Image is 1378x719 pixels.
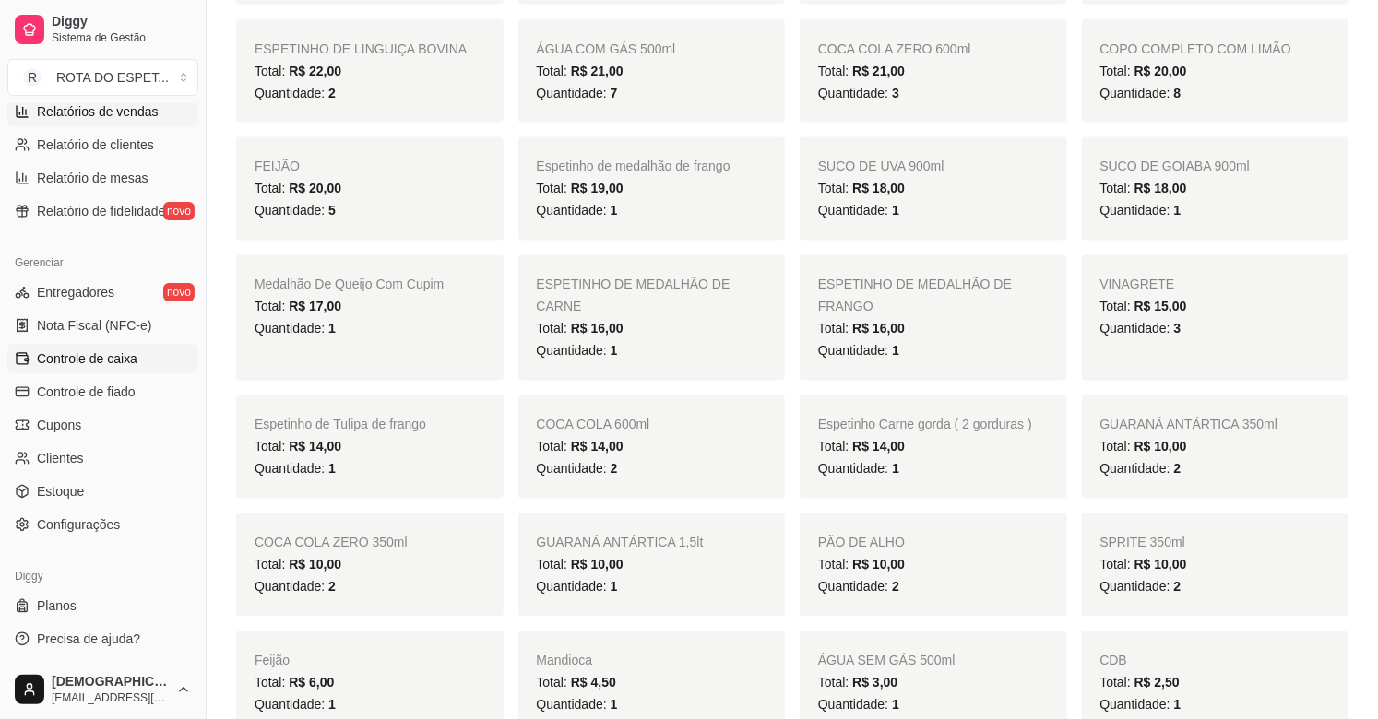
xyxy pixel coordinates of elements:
span: ÁGUA SEM GÁS 500ml [818,654,956,668]
span: Relatório de fidelidade [37,202,165,220]
span: Total: [1100,300,1187,314]
a: Nota Fiscal (NFC-e) [7,311,198,340]
span: Total: [255,300,341,314]
span: ESPETINHO DE MEDALHÃO DE FRANGO [818,277,1012,314]
span: Estoque [37,482,84,501]
span: VINAGRETE [1100,277,1175,292]
div: ROTA DO ESPET ... [56,68,169,87]
span: Total: [537,182,624,196]
span: Feijão [255,654,290,668]
span: 1 [328,322,336,336]
a: Relatório de mesas [7,163,198,193]
span: Planos [37,596,77,615]
button: Select a team [7,59,198,96]
span: Quantidade: [255,698,336,713]
a: Estoque [7,477,198,506]
span: Total: [1100,440,1187,454]
span: R [23,68,42,87]
span: Total: [1100,558,1187,572]
span: 1 [892,462,899,477]
a: Entregadoresnovo [7,277,198,307]
span: 1 [1174,204,1182,218]
span: 7 [611,86,618,100]
span: R$ 17,00 [289,300,341,314]
a: Clientes [7,443,198,473]
span: R$ 10,00 [571,558,624,572]
span: Relatório de clientes [37,136,154,154]
span: GUARANÁ ANTÁRTICA 1,5lt [537,536,704,550]
span: COCA COLA ZERO 600ml [818,41,971,56]
a: Cupons [7,410,198,440]
span: Cupons [37,416,81,434]
span: Quantidade: [1100,698,1182,713]
span: Espetinho Carne gorda ( 2 gorduras ) [818,418,1032,432]
span: 1 [328,462,336,477]
span: 1 [892,698,899,713]
span: R$ 21,00 [852,64,905,78]
span: Quantidade: [818,86,899,100]
a: Relatórios de vendas [7,97,198,126]
span: R$ 2,50 [1134,676,1180,690]
span: 2 [1174,580,1182,595]
span: Total: [537,558,624,572]
a: Controle de caixa [7,344,198,373]
span: Quantidade: [537,580,618,595]
span: Clientes [37,449,84,467]
span: R$ 10,00 [1134,558,1187,572]
span: Quantidade: [818,580,899,595]
span: Quantidade: [1100,462,1182,477]
span: 1 [1174,698,1182,713]
span: Nota Fiscal (NFC-e) [37,316,151,335]
span: Quantidade: [255,580,336,595]
span: Controle de caixa [37,349,137,368]
span: [EMAIL_ADDRESS][DOMAIN_NAME] [52,690,169,705]
span: Configurações [37,515,120,534]
span: 1 [611,204,618,218]
span: Quantidade: [1100,86,1182,100]
span: R$ 6,00 [289,676,334,690]
span: R$ 15,00 [1134,300,1187,314]
div: Diggy [7,561,198,591]
span: Controle de fiado [37,383,136,401]
span: ESPETINHO DE LINGUIÇA BOVINA [255,41,467,56]
span: COPO COMPLETO COM LIMÃO [1100,41,1291,56]
span: Quantidade: [818,344,899,359]
span: R$ 10,00 [852,558,905,572]
a: Planos [7,591,198,620]
span: 1 [892,204,899,218]
span: R$ 14,00 [289,440,341,454]
span: Mandioca [537,654,593,668]
span: Quantidade: [255,204,336,218]
span: 3 [892,86,899,100]
span: R$ 18,00 [1134,182,1187,196]
span: Sistema de Gestão [52,30,191,45]
span: Quantidade: [255,462,336,477]
span: ESPETINHO DE MEDALHÃO DE CARNE [537,277,731,314]
span: R$ 10,00 [1134,440,1187,454]
span: R$ 16,00 [571,322,624,336]
span: R$ 14,00 [852,440,905,454]
span: R$ 18,00 [852,182,905,196]
span: R$ 4,50 [571,676,616,690]
span: Quantidade: [537,344,618,359]
div: Gerenciar [7,248,198,277]
span: FEIJÃO [255,159,300,174]
span: Total: [537,676,616,690]
span: GUARANÁ ANTÁRTICA 350ml [1100,418,1278,432]
span: CDB [1100,654,1128,668]
span: Quantidade: [818,462,899,477]
span: COCA COLA 600ml [537,418,650,432]
span: Medalhão De Queijo Com Cupim [255,277,444,292]
span: Precisa de ajuda? [37,630,140,648]
span: Total: [818,440,905,454]
span: 5 [328,204,336,218]
span: Total: [818,322,905,336]
span: Diggy [52,14,191,30]
span: Quantidade: [537,698,618,713]
span: Total: [255,440,341,454]
span: Quantidade: [1100,580,1182,595]
a: Controle de fiado [7,377,198,407]
span: R$ 22,00 [289,64,341,78]
span: Quantidade: [818,204,899,218]
span: SUCO DE GOIABA 900ml [1100,159,1251,174]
